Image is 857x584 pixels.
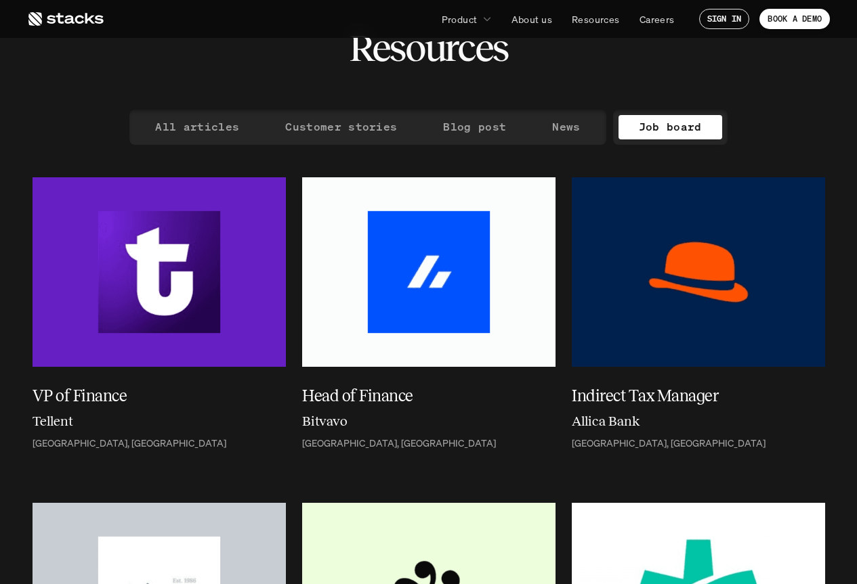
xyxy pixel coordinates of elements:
[631,7,683,31] a: Careers
[285,117,397,137] p: Customer stories
[564,7,628,31] a: Resources
[33,411,286,435] a: Tellent
[33,438,226,449] p: [GEOGRAPHIC_DATA], [GEOGRAPHIC_DATA]
[640,12,675,26] p: Careers
[511,12,552,26] p: About us
[768,14,822,24] p: BOOK A DEMO
[759,9,830,29] a: BOOK A DEMO
[442,12,478,26] p: Product
[155,117,239,137] p: All articles
[572,438,825,449] a: [GEOGRAPHIC_DATA], [GEOGRAPHIC_DATA]
[33,384,270,408] h5: VP of Finance
[135,115,259,139] a: All articles
[302,411,348,431] h6: Bitvavo
[33,384,286,408] a: VP of Finance
[503,7,560,31] a: About us
[423,115,526,139] a: Blog post
[33,411,73,431] h6: Tellent
[707,14,742,24] p: SIGN IN
[203,61,262,72] a: Privacy Policy
[443,117,506,137] p: Blog post
[302,438,556,449] a: [GEOGRAPHIC_DATA], [GEOGRAPHIC_DATA]
[572,411,825,435] a: Allica Bank
[572,384,825,408] a: Indirect Tax Manager
[572,384,809,408] h5: Indirect Tax Manager
[265,115,417,139] a: Customer stories
[572,411,640,431] h6: Allica Bank
[699,9,750,29] a: SIGN IN
[302,411,556,435] a: Bitvavo
[302,384,556,408] a: Head of Finance
[572,12,620,26] p: Resources
[572,438,766,449] p: [GEOGRAPHIC_DATA], [GEOGRAPHIC_DATA]
[302,438,496,449] p: [GEOGRAPHIC_DATA], [GEOGRAPHIC_DATA]
[349,27,508,69] h2: Resources
[552,117,580,137] p: News
[619,115,722,139] a: Job board
[532,115,600,139] a: News
[33,438,286,449] a: [GEOGRAPHIC_DATA], [GEOGRAPHIC_DATA]
[302,384,539,408] h5: Head of Finance
[639,117,702,137] p: Job board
